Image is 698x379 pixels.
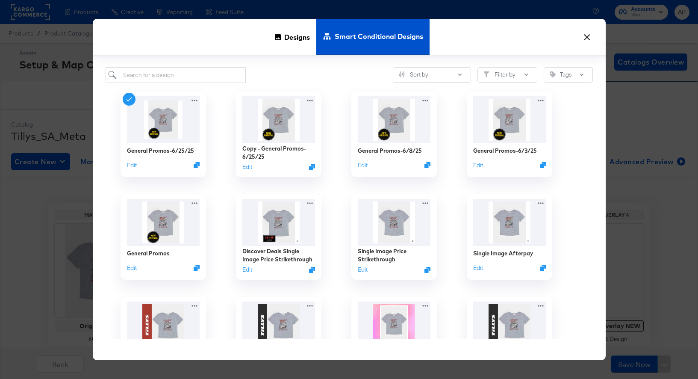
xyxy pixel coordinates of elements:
div: General Promos-6/25/25 [127,147,194,155]
div: Copy - General Promos-6/25/25EditDuplicate [236,92,321,177]
button: Edit [127,161,137,169]
svg: Duplicate [540,265,546,271]
div: Single Image AfterpayEditDuplicate [467,194,552,280]
span: Smart Conditional Designs [335,18,423,55]
svg: Duplicate [309,164,315,170]
img: 7UdIc_nvNySW7vAXal_i3Q.jpg [358,96,430,143]
div: Copy - General Promos-6/25/25 [242,145,315,160]
img: 7UdIc_nvNySW7vAXal_i3Q.jpg [127,96,200,143]
svg: Duplicate [540,162,546,168]
button: × [580,27,595,43]
div: Discover Deals Single Image Price StrikethroughEditDuplicate [236,194,321,280]
div: General Promos-6/3/25EditDuplicate [467,92,552,177]
svg: Sliders [399,71,405,77]
img: fTFbE4zELclWQliyYd2izg.jpg [127,302,200,349]
svg: Duplicate [194,162,200,168]
input: Search for a design [106,67,246,83]
img: 7UdIc_nvNySW7vAXal_i3Q.jpg [242,96,315,143]
div: Single Image Price Strikethrough [358,247,430,263]
div: General PromosEditDuplicate [121,194,206,280]
div: General Promos-6/25/25EditDuplicate [121,92,206,177]
svg: Duplicate [194,265,200,271]
img: 8MMWdNXGwcAcNJmDQ7lXSg.jpg [242,199,315,246]
svg: Filter [483,71,489,77]
img: OrATLV6YB8wkoWeawLXK4A.jpg [473,302,546,349]
img: 7UdIc_nvNySW7vAXal_i3Q.jpg [127,199,200,246]
button: SlidersSort by [393,67,471,83]
div: Discover Deals Single Image Price Strikethrough [242,247,315,263]
img: 7UdIc_nvNySW7vAXal_i3Q.jpg [473,96,546,143]
div: Single Image Afterpay [473,249,533,258]
button: Edit [242,266,252,274]
button: TagTags [544,67,593,83]
svg: Duplicate [424,267,430,273]
button: FilterFilter by [477,67,537,83]
button: Edit [473,161,483,169]
div: General Promos-6/8/25 [358,147,422,155]
svg: Duplicate [309,267,315,273]
span: Designs [284,18,310,56]
img: OrATLV6YB8wkoWeawLXK4A.jpg [242,302,315,349]
img: jUhP8SwkP2KCHx58jtMYYQ.jpg [358,199,430,246]
svg: Duplicate [424,162,430,168]
button: Edit [473,264,483,272]
div: General Promos-6/8/25EditDuplicate [351,92,437,177]
button: Edit [358,266,368,274]
img: 2b94TxjubaXr95aPgcdPFg.jpg [358,302,430,349]
div: Single Image Price StrikethroughEditDuplicate [351,194,437,280]
button: Edit [358,161,368,169]
img: jUhP8SwkP2KCHx58jtMYYQ.jpg [473,199,546,246]
svg: Tag [550,71,556,77]
div: General Promos-6/3/25 [473,147,537,155]
button: Edit [242,163,252,171]
div: General Promos [127,249,170,258]
button: Edit [127,264,137,272]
